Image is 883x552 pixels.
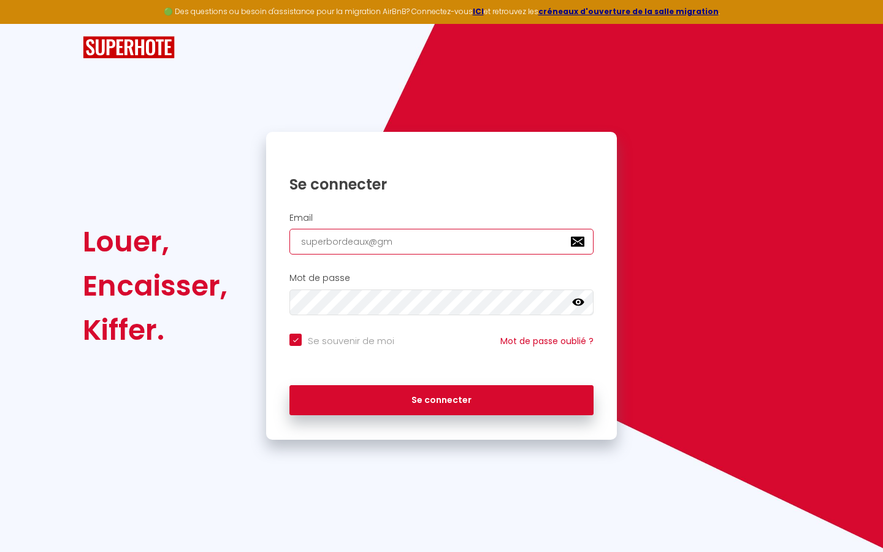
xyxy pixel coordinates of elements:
[83,220,227,264] div: Louer,
[289,385,594,416] button: Se connecter
[289,213,594,223] h2: Email
[10,5,47,42] button: Ouvrir le widget de chat LiveChat
[289,273,594,283] h2: Mot de passe
[83,36,175,59] img: SuperHote logo
[289,175,594,194] h1: Se connecter
[473,6,484,17] a: ICI
[83,308,227,352] div: Kiffer.
[500,335,594,347] a: Mot de passe oublié ?
[289,229,594,255] input: Ton Email
[538,6,719,17] a: créneaux d'ouverture de la salle migration
[83,264,227,308] div: Encaisser,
